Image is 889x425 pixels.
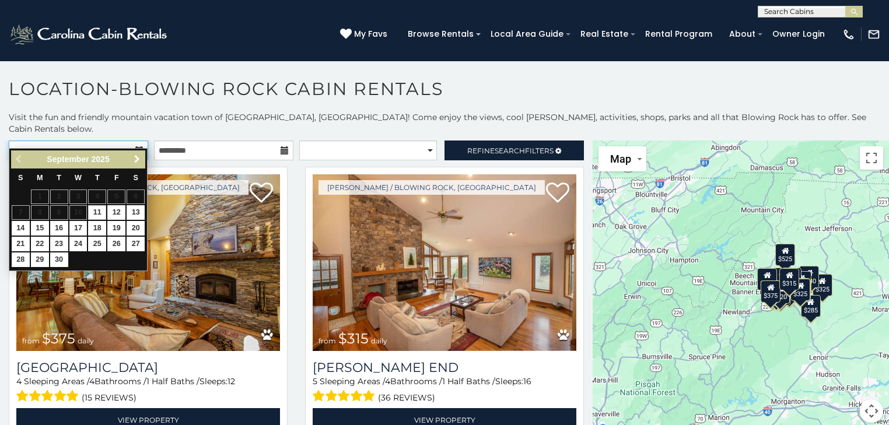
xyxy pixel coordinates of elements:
[31,252,49,267] a: 29
[860,146,883,170] button: Toggle fullscreen view
[129,152,144,167] a: Next
[114,174,119,182] span: Friday
[31,221,49,236] a: 15
[442,376,495,387] span: 1 Half Baths /
[575,25,634,43] a: Real Estate
[88,205,106,220] a: 11
[134,174,138,182] span: Saturday
[338,330,369,347] span: $315
[313,375,576,405] div: Sleeping Areas / Bathrooms / Sleeps:
[75,174,82,182] span: Wednesday
[127,237,145,251] a: 27
[146,376,199,387] span: 1 Half Baths /
[107,205,125,220] a: 12
[16,174,280,351] a: Mountain Song Lodge from $375 daily
[378,390,435,405] span: (36 reviews)
[16,360,280,375] a: [GEOGRAPHIC_DATA]
[69,237,87,251] a: 24
[132,154,142,164] span: Next
[639,25,718,43] a: Rental Program
[318,180,545,195] a: [PERSON_NAME] / Blowing Rock, [GEOGRAPHIC_DATA]
[340,28,390,41] a: My Favs
[801,295,821,317] div: $285
[318,336,336,345] span: from
[88,221,106,236] a: 18
[16,174,280,351] img: Mountain Song Lodge
[16,375,280,405] div: Sleeping Areas / Bathrooms / Sleeps:
[766,25,831,43] a: Owner Login
[107,237,125,251] a: 26
[813,274,832,296] div: $325
[467,146,554,155] span: Refine Filters
[313,174,576,351] a: Moss End from $315 daily
[313,174,576,351] img: Moss End
[313,360,576,375] h3: Moss End
[775,244,795,266] div: $525
[610,153,631,165] span: Map
[790,279,810,301] div: $325
[9,23,170,46] img: White-1-2.png
[598,146,646,171] button: Change map style
[779,268,799,290] div: $315
[12,252,30,267] a: 28
[69,221,87,236] a: 17
[313,360,576,375] a: [PERSON_NAME] End
[31,237,49,251] a: 22
[867,28,880,41] img: mail-regular-white.png
[57,174,61,182] span: Tuesday
[12,221,30,236] a: 14
[78,336,94,345] span: daily
[546,181,569,206] a: Add to favorites
[444,141,584,160] a: RefineSearchFilters
[860,399,883,423] button: Map camera controls
[792,271,811,293] div: $226
[127,205,145,220] a: 13
[228,376,235,387] span: 12
[842,28,855,41] img: phone-regular-white.png
[16,376,22,387] span: 4
[127,221,145,236] a: 20
[523,376,531,387] span: 16
[16,360,280,375] h3: Mountain Song Lodge
[50,221,68,236] a: 16
[485,25,569,43] a: Local Area Guide
[371,336,387,345] span: daily
[47,154,89,164] span: September
[89,376,94,387] span: 4
[88,237,106,251] a: 25
[37,174,43,182] span: Monday
[313,376,317,387] span: 5
[799,266,819,288] div: $930
[495,146,525,155] span: Search
[107,221,125,236] a: 19
[95,174,100,182] span: Thursday
[12,237,30,251] a: 21
[402,25,480,43] a: Browse Rentals
[723,25,761,43] a: About
[50,252,68,267] a: 30
[18,174,23,182] span: Sunday
[82,390,136,405] span: (15 reviews)
[761,280,780,303] div: $375
[757,268,777,290] div: $400
[50,237,68,251] a: 23
[22,336,40,345] span: from
[385,376,390,387] span: 4
[92,154,110,164] span: 2025
[354,28,387,40] span: My Favs
[42,330,75,347] span: $375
